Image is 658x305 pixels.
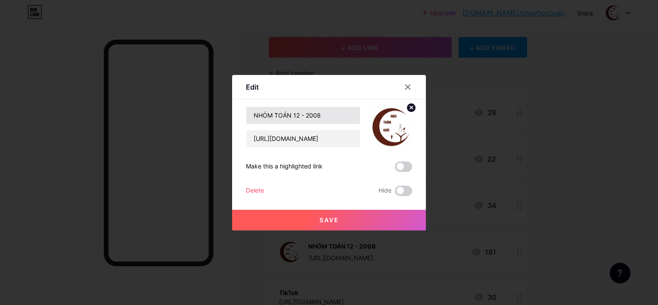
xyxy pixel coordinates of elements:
[320,216,339,224] span: Save
[371,106,412,148] img: link_thumbnail
[246,162,323,172] div: Make this a highlighted link
[246,82,259,92] div: Edit
[379,186,391,196] span: Hide
[246,107,360,124] input: Title
[246,130,360,147] input: URL
[246,186,264,196] div: Delete
[232,210,426,230] button: Save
